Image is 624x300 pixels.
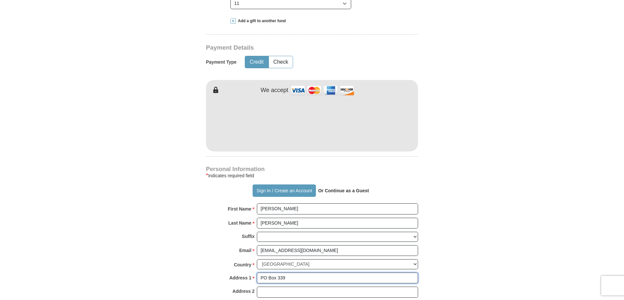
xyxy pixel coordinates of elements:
h4: Personal Information [206,166,418,172]
img: credit cards accepted [290,83,355,97]
h5: Payment Type [206,59,237,65]
strong: First Name [228,204,251,213]
h4: We accept [261,87,289,94]
strong: Country [234,260,252,269]
div: Indicates required field [206,172,418,180]
span: Add a gift to another fund [236,18,286,24]
button: Sign In / Create an Account [253,184,316,197]
strong: Last Name [228,218,252,228]
strong: Email [239,246,251,255]
strong: Address 1 [229,273,252,282]
strong: Address 2 [232,287,255,296]
button: Credit [245,56,268,68]
strong: Or Continue as a Guest [318,188,369,193]
button: Check [269,56,293,68]
h3: Payment Details [206,44,372,52]
strong: Suffix [242,232,255,241]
